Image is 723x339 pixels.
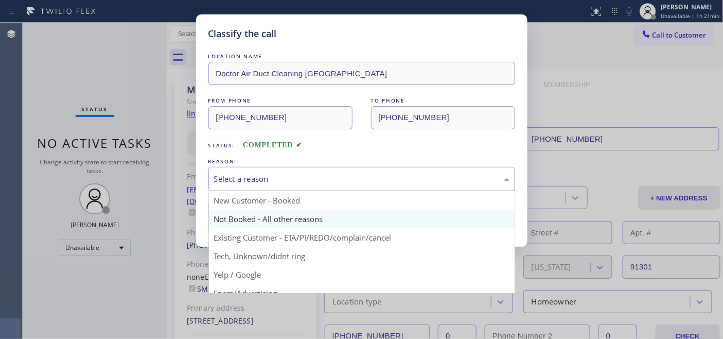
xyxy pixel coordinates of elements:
div: Yelp / Google [209,265,515,284]
div: Not Booked - All other reasons [209,210,515,228]
div: Select a reason [214,173,509,185]
div: Tech, Unknown/didnt ring [209,247,515,265]
div: LOCATION NAME [208,51,515,62]
input: To phone [371,106,515,129]
div: New Customer - Booked [209,191,515,210]
span: Status: [208,142,235,149]
span: COMPLETED [243,141,303,149]
h5: Classify the call [208,27,277,41]
div: TO PHONE [371,95,515,106]
input: From phone [208,106,352,129]
div: REASON: [208,156,515,167]
div: Existing Customer - ETA/PI/REDO/complain/cancel [209,228,515,247]
div: FROM PHONE [208,95,352,106]
div: Spam/Advertising [209,284,515,302]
